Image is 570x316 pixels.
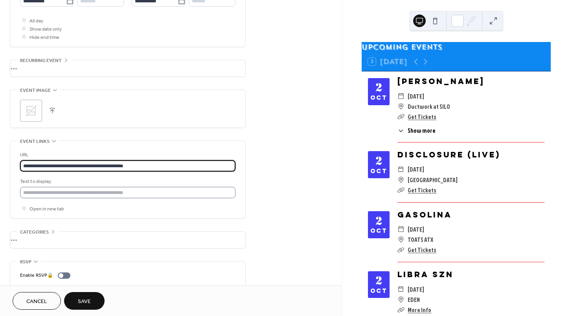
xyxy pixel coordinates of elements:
a: LIBRA SZN [397,269,454,279]
span: [DATE] [408,164,424,174]
button: Save [64,292,105,310]
div: ​ [397,234,405,245]
span: All day [29,17,43,25]
button: ​Show more [397,126,436,135]
div: ​ [397,245,405,255]
span: [DATE] [408,91,424,101]
button: Cancel [13,292,61,310]
div: ​ [397,101,405,111]
div: Upcoming events [362,42,551,52]
div: Oct [370,95,387,100]
div: ​ [397,185,405,195]
div: URL [20,151,234,159]
a: Get Tickets [408,112,436,121]
div: ••• [10,60,245,77]
div: ​ [397,126,405,135]
div: 2 [375,82,382,93]
span: Event image [20,86,51,95]
a: GASOLINA [397,210,452,219]
span: Ductwork at SILO [408,101,450,111]
div: ​ [397,294,405,305]
div: Oct [370,228,387,234]
span: Cancel [26,298,47,306]
span: Show more [408,126,436,135]
div: ​ [397,224,405,234]
div: ​ [397,111,405,122]
span: Categories [20,228,49,236]
span: Hide end time [29,33,59,42]
div: ​ [397,305,405,315]
span: Show date only [29,25,62,33]
span: [DATE] [408,224,424,234]
span: Open in new tab [29,205,64,213]
div: ​ [397,175,405,185]
div: 2 [375,216,382,227]
a: More Info [408,305,431,314]
div: Oct [370,288,387,294]
span: Recurring event [20,57,62,65]
a: Get Tickets [408,245,436,254]
div: Text to display [20,177,234,186]
div: 2 [375,276,382,287]
a: [PERSON_NAME] [397,76,485,86]
span: TOATS ATX [408,234,433,245]
a: Get Tickets [408,186,436,194]
div: 2 [375,156,382,167]
span: [DATE] [408,284,424,294]
div: ​ [397,91,405,101]
a: Disclosure (Live) [397,150,500,159]
span: EDEN [408,294,420,305]
div: ​ [397,284,405,294]
span: Save [78,298,91,306]
div: ; [20,100,42,122]
div: Oct [370,168,387,174]
span: RSVP [20,258,31,266]
div: ​ [397,164,405,174]
span: Event links [20,137,50,146]
span: [GEOGRAPHIC_DATA] [408,175,458,185]
div: ••• [10,232,245,248]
